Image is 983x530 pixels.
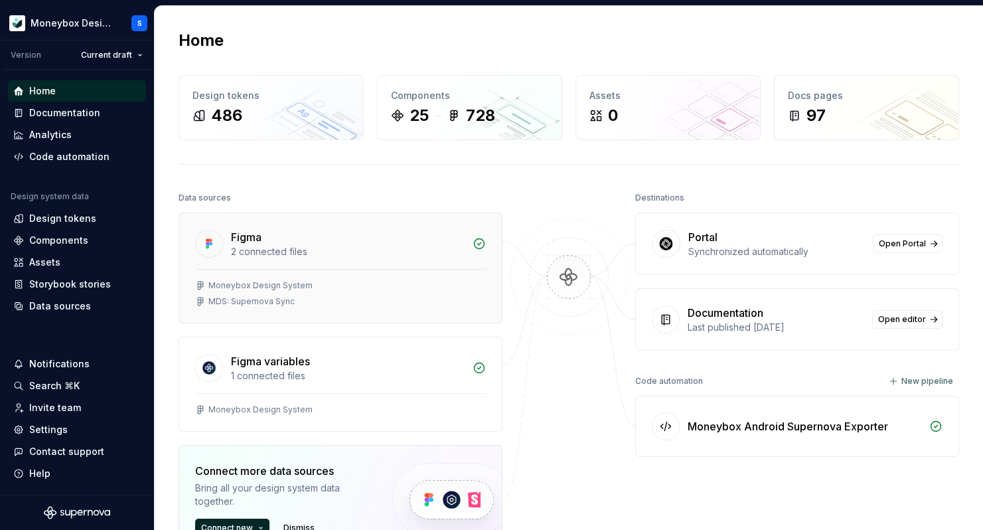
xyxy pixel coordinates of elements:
a: Components [8,230,146,251]
div: Moneybox Design System [31,17,115,30]
a: Assets [8,252,146,273]
div: 728 [466,105,495,126]
a: Invite team [8,397,146,418]
div: 1 connected files [231,369,465,383]
a: Documentation [8,102,146,124]
div: Documentation [29,106,100,120]
a: Data sources [8,296,146,317]
a: Figma2 connected filesMoneybox Design SystemMDS: Supernova Sync [179,213,502,323]
div: Assets [29,256,60,269]
div: 486 [211,105,242,126]
button: Search ⌘K [8,375,146,397]
span: Open editor [878,314,926,325]
div: Docs pages [788,89,945,102]
div: S [137,18,142,29]
h2: Home [179,30,224,51]
button: Help [8,463,146,484]
div: Analytics [29,128,72,141]
svg: Supernova Logo [44,506,110,519]
div: Figma variables [231,353,310,369]
a: Assets0 [575,75,761,140]
div: Components [29,234,88,247]
div: 2 connected files [231,245,465,258]
button: Moneybox Design SystemS [3,9,151,37]
span: New pipeline [901,376,953,387]
div: Notifications [29,357,90,371]
div: Documentation [688,305,763,321]
div: Last published [DATE] [688,321,864,334]
a: Storybook stories [8,274,146,295]
img: 9de6ca4a-8ec4-4eed-b9a2-3d312393a40a.png [9,15,25,31]
a: Code automation [8,146,146,167]
a: Design tokens [8,208,146,229]
div: Moneybox Design System [208,280,313,291]
div: Code automation [635,372,703,391]
div: Assets [589,89,747,102]
div: Help [29,467,50,480]
span: Open Portal [879,238,926,249]
a: Components25728 [377,75,562,140]
div: Design tokens [192,89,350,102]
div: Bring all your design system data together. [195,482,370,508]
div: Data sources [179,189,231,207]
button: Contact support [8,441,146,462]
div: 97 [806,105,826,126]
div: Settings [29,423,68,436]
div: Connect more data sources [195,463,370,479]
a: Docs pages97 [774,75,959,140]
a: Home [8,80,146,102]
div: Synchronized automatically [688,245,865,258]
div: Design system data [11,191,89,202]
span: Current draft [81,50,132,60]
div: Home [29,84,56,98]
div: Portal [688,229,718,245]
div: Invite team [29,401,81,414]
button: Notifications [8,353,146,375]
a: Open Portal [873,234,943,253]
div: Contact support [29,445,104,458]
a: Settings [8,419,146,440]
div: Design tokens [29,212,96,225]
div: Moneybox Design System [208,404,313,415]
div: Components [391,89,548,102]
div: Code automation [29,150,110,163]
a: Design tokens486 [179,75,364,140]
div: 0 [608,105,618,126]
div: Destinations [635,189,684,207]
div: Figma [231,229,262,245]
div: Storybook stories [29,278,111,291]
div: Search ⌘K [29,379,80,393]
div: Moneybox Android Supernova Exporter [688,418,888,434]
div: Version [11,50,41,60]
a: Analytics [8,124,146,145]
a: Figma variables1 connected filesMoneybox Design System [179,337,502,432]
div: Data sources [29,300,91,313]
a: Open editor [872,310,943,329]
button: New pipeline [885,372,959,391]
button: Current draft [75,46,149,64]
div: MDS: Supernova Sync [208,296,295,307]
div: 25 [410,105,429,126]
